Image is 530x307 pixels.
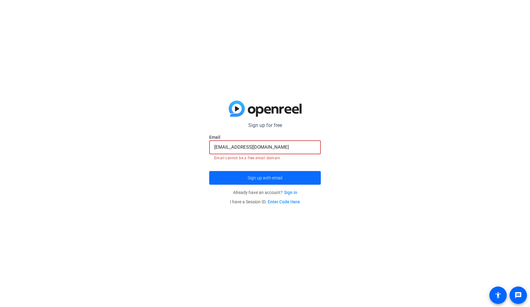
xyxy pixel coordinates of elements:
img: blue-gradient.svg [229,101,302,117]
span: Already have an account? [233,190,297,195]
a: Sign in [284,190,297,195]
mat-icon: accessibility [494,291,502,299]
input: Enter Email Address [214,143,316,151]
a: Enter Code Here [268,199,300,204]
mat-error: Email cannot be a free email domain [214,154,316,161]
mat-icon: message [515,291,522,299]
p: Sign up for free [209,122,321,129]
button: Sign up with email [209,171,321,185]
label: Email [209,134,321,140]
span: I have a Session ID. [230,199,300,204]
